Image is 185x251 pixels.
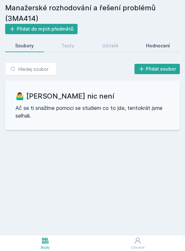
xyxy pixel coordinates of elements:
[5,63,57,75] input: Hledej soubor
[5,39,44,52] a: Soubory
[5,3,180,24] h2: Manažerské rozhodování a řešení problémů (3MA414)
[5,24,78,34] button: Přidat do mých předmětů
[136,39,180,52] a: Hodnocení
[41,245,50,250] div: Study
[134,64,180,74] button: Přidat soubor
[131,245,144,250] div: Uživatel
[15,43,34,49] div: Soubory
[15,91,170,101] h3: 🤷‍♂️ [PERSON_NAME] nic není
[102,43,118,49] div: Učitelé
[92,39,128,52] a: Učitelé
[51,39,84,52] a: Testy
[90,236,185,251] a: Uživatel
[61,43,74,49] div: Testy
[146,43,170,49] div: Hodnocení
[15,104,170,120] p: Ač se ti snažíme pomoci se studiem co to jde, tentokrát jsme selhali.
